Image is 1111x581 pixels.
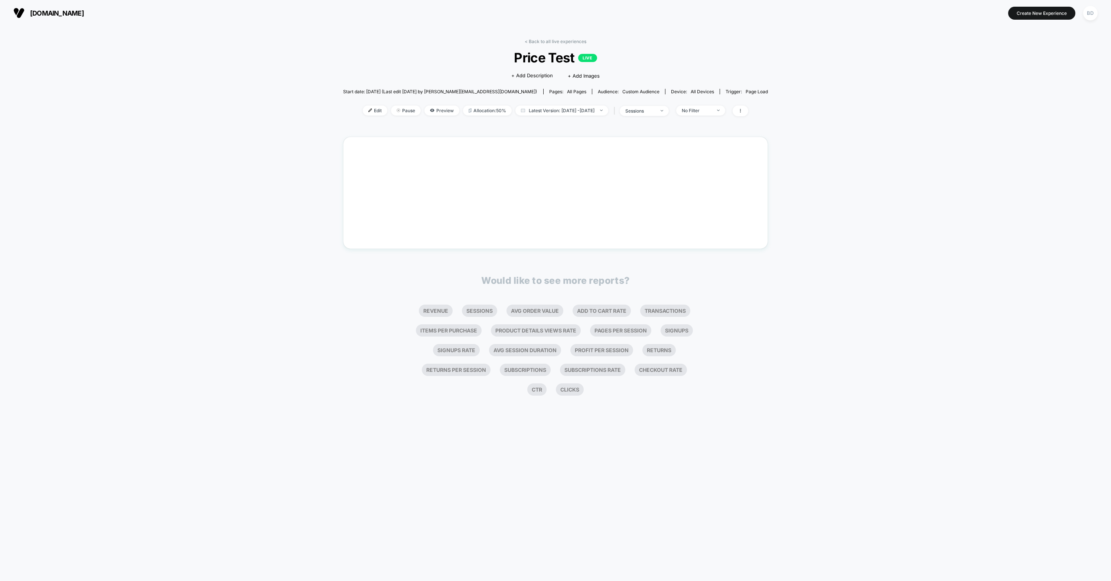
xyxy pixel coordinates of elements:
li: Items Per Purchase [416,324,482,337]
img: end [661,110,663,111]
div: No Filter [682,108,711,113]
span: + Add Description [511,72,553,79]
span: [DOMAIN_NAME] [30,9,84,17]
img: Visually logo [13,7,25,19]
li: Returns [642,344,676,356]
p: LIVE [578,54,597,62]
span: Edit [363,106,387,116]
li: Product Details Views Rate [491,324,581,337]
li: Profit Per Session [570,344,633,356]
div: Pages: [549,89,586,94]
div: Trigger: [726,89,768,94]
span: all devices [691,89,714,94]
li: Signups Rate [433,344,480,356]
li: Checkout Rate [635,364,687,376]
li: Subscriptions [500,364,551,376]
button: [DOMAIN_NAME] [11,7,86,19]
span: all pages [567,89,586,94]
div: sessions [625,108,655,114]
li: Ctr [527,383,547,396]
li: Add To Cart Rate [573,305,631,317]
img: rebalance [469,108,472,113]
li: Avg Order Value [506,305,563,317]
li: Sessions [462,305,497,317]
span: Device: [665,89,720,94]
span: Price Test [364,50,747,65]
li: Pages Per Session [590,324,651,337]
span: Page Load [746,89,768,94]
li: Revenue [419,305,453,317]
li: Returns Per Session [422,364,491,376]
li: Signups [661,324,693,337]
span: Start date: [DATE] (Last edit [DATE] by [PERSON_NAME][EMAIL_ADDRESS][DOMAIN_NAME]) [343,89,537,94]
div: BD [1083,6,1098,20]
a: < Back to all live experiences [525,39,586,44]
img: calendar [521,108,525,112]
img: end [397,108,400,112]
li: Subscriptions Rate [560,364,625,376]
li: Avg Session Duration [489,344,561,356]
span: + Add Images [568,73,600,79]
li: Transactions [640,305,690,317]
li: Clicks [556,383,584,396]
span: Custom Audience [622,89,659,94]
span: | [612,106,620,116]
button: Create New Experience [1008,7,1075,20]
img: edit [368,108,372,112]
span: Pause [391,106,421,116]
img: end [717,110,720,111]
span: Preview [424,106,459,116]
div: Audience: [598,89,659,94]
span: Allocation: 50% [463,106,512,116]
button: BD [1081,6,1100,21]
span: Latest Version: [DATE] - [DATE] [515,106,608,116]
p: Would like to see more reports? [481,275,630,286]
img: end [600,110,603,111]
